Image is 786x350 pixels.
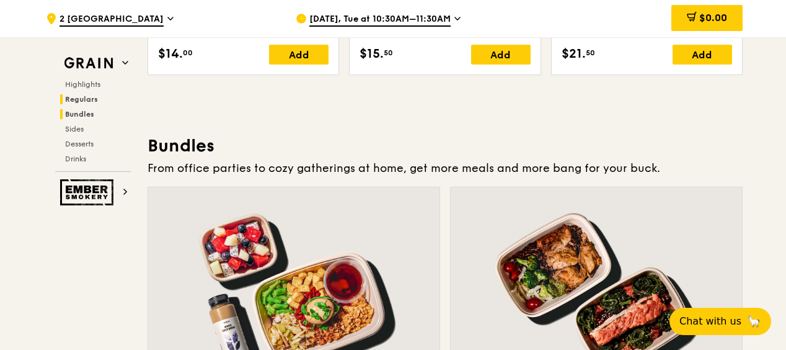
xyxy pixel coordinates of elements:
[586,48,595,58] span: 50
[669,308,771,335] button: Chat with us🦙
[360,45,384,63] span: $15.
[269,45,329,65] div: Add
[148,159,743,177] div: From office parties to cozy gatherings at home, get more meals and more bang for your buck.
[60,52,117,74] img: Grain web logo
[65,110,94,119] span: Bundles
[673,45,732,65] div: Add
[384,48,393,58] span: 50
[746,314,761,329] span: 🦙
[679,314,741,329] span: Chat with us
[60,179,117,205] img: Ember Smokery web logo
[65,125,84,133] span: Sides
[60,13,164,27] span: 2 [GEOGRAPHIC_DATA]
[562,45,586,63] span: $21.
[65,155,86,163] span: Drinks
[309,13,451,27] span: [DATE], Tue at 10:30AM–11:30AM
[158,45,183,63] span: $14.
[65,140,94,148] span: Desserts
[183,48,193,58] span: 00
[699,12,727,24] span: $0.00
[471,45,531,65] div: Add
[148,135,743,157] h3: Bundles
[65,80,100,89] span: Highlights
[65,95,98,104] span: Regulars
